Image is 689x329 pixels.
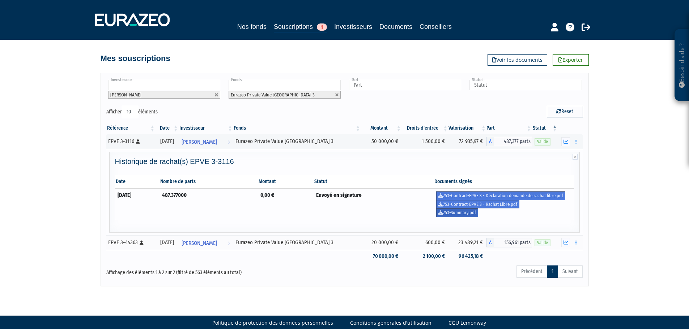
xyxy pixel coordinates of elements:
[448,235,486,250] td: 23 489,21 €
[160,189,258,220] td: 487.377000
[106,122,156,134] th: Référence : activer pour trier la colonne par ordre croissant
[317,23,327,31] span: 1
[95,13,170,26] img: 1732889491-logotype_eurazeo_blanc_rvb.png
[402,122,448,134] th: Droits d'entrée: activer pour trier la colonne par ordre croissant
[182,237,217,250] span: [PERSON_NAME]
[402,235,448,250] td: 600,00 €
[361,235,402,250] td: 20 000,00 €
[361,134,402,149] td: 50 000,00 €
[101,54,170,63] h4: Mes souscriptions
[420,22,452,32] a: Conseillers
[532,122,558,134] th: Statut : activer pour trier la colonne par ordre d&eacute;croissant
[436,200,519,209] a: 753-Contract-EPVE 3 - Rachat Libre.pdf
[106,106,158,118] label: Afficher éléments
[486,137,532,146] div: A - Eurazeo Private Value Europe 3
[436,191,565,200] a: 753-Contract-EPVE 3 - Déclaration demande de rachat libre.pdf
[402,134,448,149] td: 1 500,00 €
[350,319,431,326] a: Conditions générales d'utilisation
[122,106,138,118] select: Afficheréléments
[379,22,412,32] a: Documents
[361,250,402,263] td: 70 000,00 €
[179,122,233,134] th: Investisseur: activer pour trier la colonne par ordre croissant
[258,189,314,220] td: 0,00 €
[160,175,258,189] th: Nombre de parts
[227,135,230,149] i: Voir l'investisseur
[678,33,686,98] p: Besoin d'aide ?
[115,175,160,189] th: Date
[106,265,299,276] div: Affichage des éléments 1 à 2 sur 2 (filtré de 563 éléments au total)
[258,175,314,189] th: Montant
[547,106,583,117] button: Reset
[237,22,267,32] a: Nos fonds
[553,54,589,66] a: Exporter
[486,137,494,146] span: A
[494,238,532,247] span: 156,961 parts
[231,92,315,98] span: Eurazeo Private Value [GEOGRAPHIC_DATA] 3
[156,122,179,134] th: Date: activer pour trier la colonne par ordre croissant
[235,138,358,145] div: Eurazeo Private Value [GEOGRAPHIC_DATA] 3
[274,22,327,33] a: Souscriptions1
[488,54,547,66] a: Voir les documents
[448,134,486,149] td: 72 935,97 €
[179,235,233,250] a: [PERSON_NAME]
[361,122,402,134] th: Montant: activer pour trier la colonne par ordre croissant
[334,22,372,32] a: Investisseurs
[179,134,233,149] a: [PERSON_NAME]
[494,137,532,146] span: 487,377 parts
[547,265,558,278] a: 1
[434,175,574,189] th: Documents signés
[108,138,153,145] div: EPVE 3-3116
[115,189,160,220] td: [DATE]
[448,250,486,263] td: 96 425,18 €
[182,135,217,149] span: [PERSON_NAME]
[402,250,448,263] td: 2 100,00 €
[535,138,550,145] span: Valide
[436,208,478,217] a: 753-Summary.pdf
[535,239,550,246] span: Valide
[158,239,176,246] div: [DATE]
[158,138,176,145] div: [DATE]
[486,238,532,247] div: A - Eurazeo Private Value Europe 3
[314,175,434,189] th: Statut
[314,189,434,220] td: Envoyé en signature
[448,319,486,326] a: CGU Lemonway
[235,239,358,246] div: Eurazeo Private Value [GEOGRAPHIC_DATA] 3
[110,92,141,98] span: [PERSON_NAME]
[233,122,361,134] th: Fonds: activer pour trier la colonne par ordre croissant
[227,237,230,250] i: Voir l'investisseur
[486,238,494,247] span: A
[486,122,532,134] th: Part: activer pour trier la colonne par ordre croissant
[115,157,574,165] h4: Historique de rachat(s) EPVE 3-3116
[448,122,486,134] th: Valorisation: activer pour trier la colonne par ordre croissant
[140,241,144,245] i: [Français] Personne physique
[136,139,140,144] i: [Français] Personne physique
[108,239,153,246] div: EPVE 3-44363
[212,319,333,326] a: Politique de protection des données personnelles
